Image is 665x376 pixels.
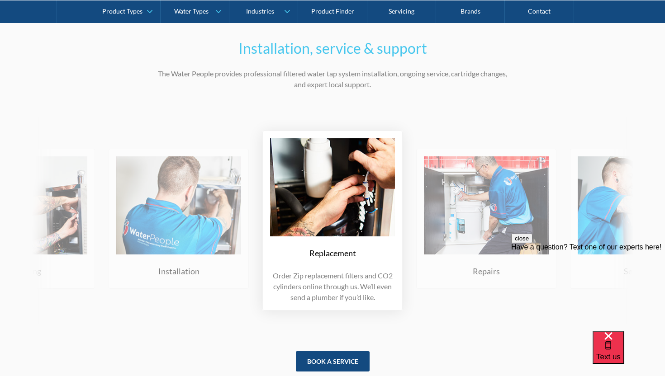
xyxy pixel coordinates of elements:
[473,265,500,277] div: Repairs
[296,351,370,371] a: book a service
[511,234,665,342] iframe: podium webchat widget prompt
[270,270,395,303] p: Order Zip replacement filters and CO2 cylinders online through us. We’ll even send a plumber if y...
[593,331,665,376] iframe: podium webchat widget bubble
[246,7,274,15] div: Industries
[174,7,209,15] div: Water Types
[309,247,356,259] div: Replacement
[158,265,199,277] div: Installation
[156,68,509,90] p: The Water People provides professional filtered water tap system installation, ongoing service, c...
[102,7,142,15] div: Product Types
[156,38,509,59] h2: Installation, service & support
